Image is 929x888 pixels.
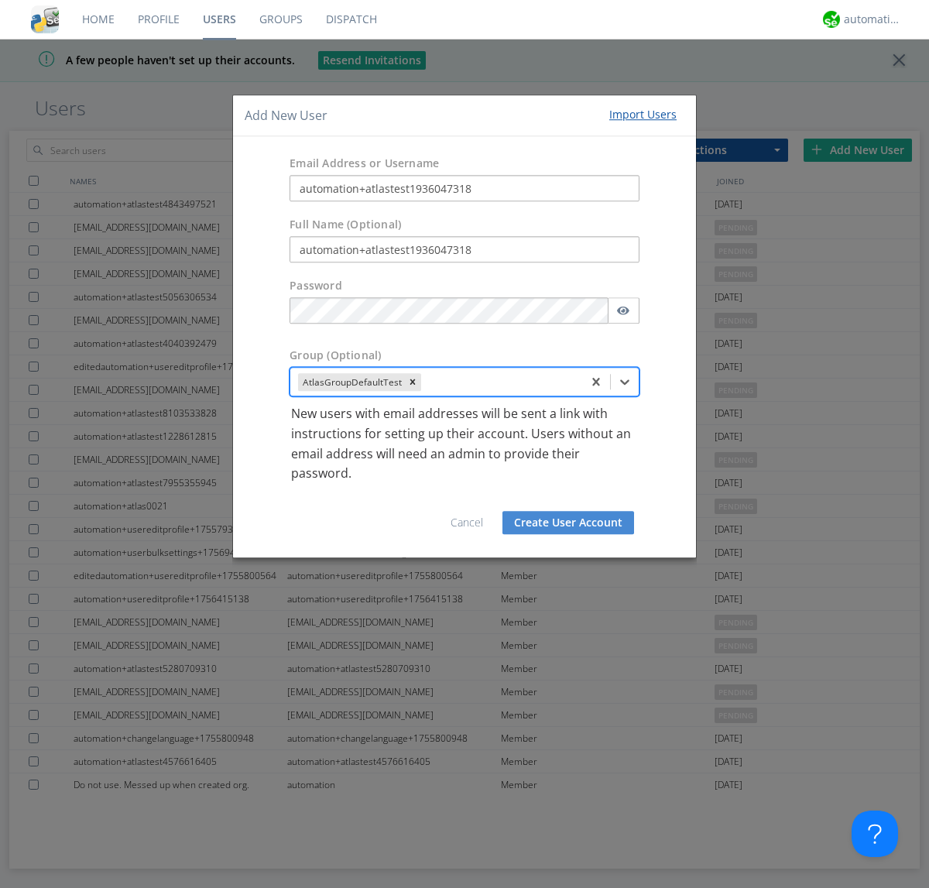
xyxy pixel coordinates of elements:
img: cddb5a64eb264b2086981ab96f4c1ba7 [31,5,59,33]
div: automation+atlas [844,12,902,27]
input: Julie Appleseed [290,237,639,263]
img: d2d01cd9b4174d08988066c6d424eccd [823,11,840,28]
div: Remove AtlasGroupDefaultTest [404,373,421,391]
label: Password [290,279,342,294]
p: New users with email addresses will be sent a link with instructions for setting up their account... [291,405,638,484]
div: AtlasGroupDefaultTest [298,373,404,391]
h4: Add New User [245,107,327,125]
div: Import Users [609,107,677,122]
label: Full Name (Optional) [290,218,401,233]
input: e.g. email@address.com, Housekeeping1 [290,176,639,202]
label: Email Address or Username [290,156,439,172]
label: Group (Optional) [290,348,381,364]
button: Create User Account [502,511,634,534]
a: Cancel [451,515,483,530]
